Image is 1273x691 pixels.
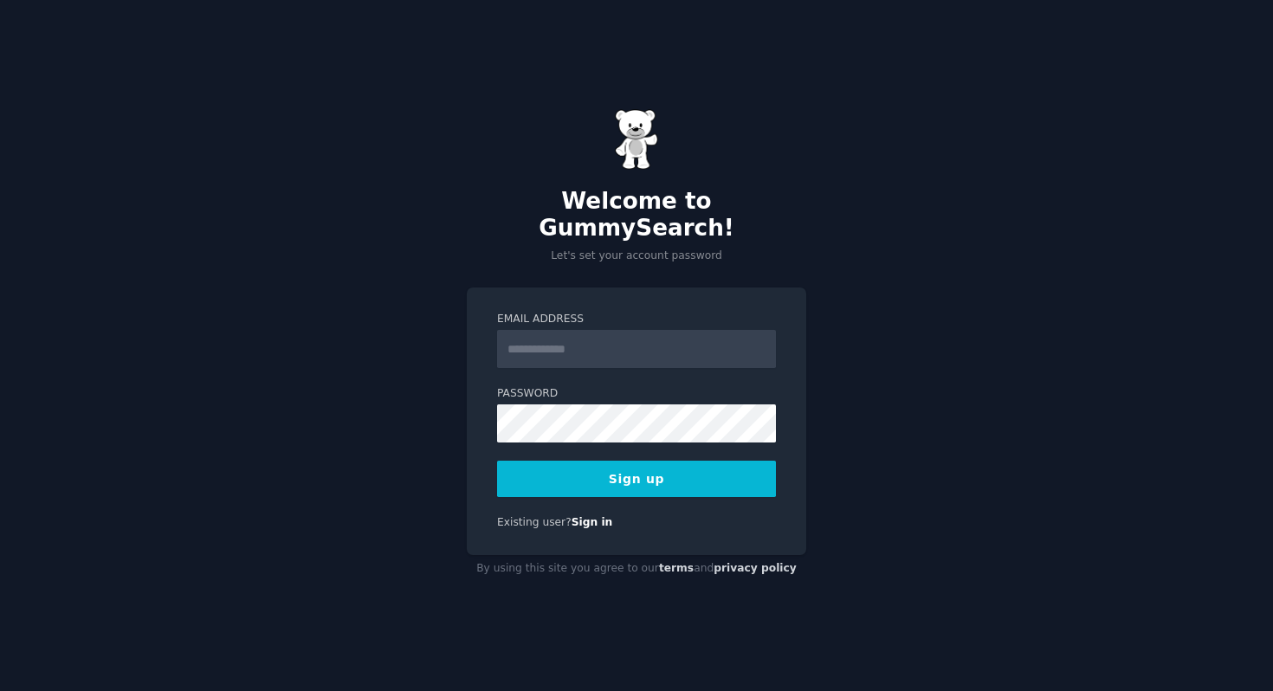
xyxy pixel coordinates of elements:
img: Gummy Bear [615,109,658,170]
a: terms [659,562,694,574]
a: privacy policy [714,562,797,574]
button: Sign up [497,461,776,497]
p: Let's set your account password [467,249,806,264]
div: By using this site you agree to our and [467,555,806,583]
label: Email Address [497,312,776,327]
h2: Welcome to GummySearch! [467,188,806,242]
a: Sign in [572,516,613,528]
label: Password [497,386,776,402]
span: Existing user? [497,516,572,528]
